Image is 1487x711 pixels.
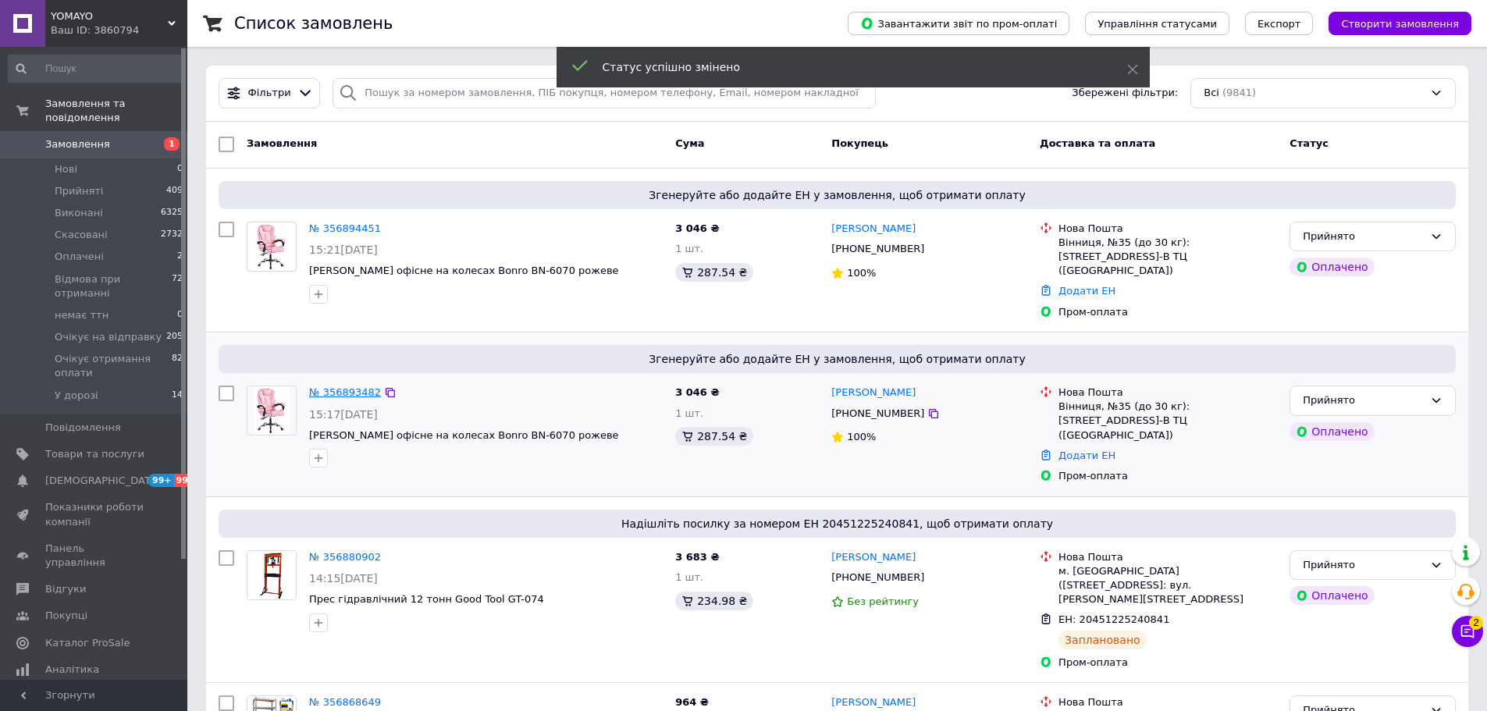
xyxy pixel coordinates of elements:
div: Прийнято [1303,557,1424,574]
a: № 356868649 [309,696,381,708]
span: 964 ₴ [675,696,709,708]
span: Нові [55,162,77,176]
div: Нова Пошта [1058,222,1277,236]
span: Очікує на відправку [55,330,162,344]
div: Пром-оплата [1058,469,1277,483]
span: Показники роботи компанії [45,500,144,528]
a: Фото товару [247,550,297,600]
span: Відгуки [45,582,86,596]
span: Створити замовлення [1341,18,1459,30]
span: (9841) [1222,87,1256,98]
span: Експорт [1258,18,1301,30]
span: Аналітика [45,663,99,677]
button: Створити замовлення [1329,12,1471,35]
div: 234.98 ₴ [675,592,753,610]
span: Управління статусами [1097,18,1217,30]
a: № 356880902 [309,551,381,563]
span: 6325 [161,206,183,220]
input: Пошук за номером замовлення, ПІБ покупця, номером телефону, Email, номером накладної [333,78,876,108]
span: 14:15[DATE] [309,572,378,585]
a: [PERSON_NAME] [831,222,916,236]
div: [PHONE_NUMBER] [828,567,927,588]
div: [PHONE_NUMBER] [828,239,927,259]
span: Скасовані [55,228,108,242]
span: 72 [172,272,183,300]
span: 3 683 ₴ [675,551,719,563]
a: Прес гідравлічний 12 тонн Good Tool GT-074 [309,593,544,605]
div: 287.54 ₴ [675,427,753,446]
a: [PERSON_NAME] [831,386,916,400]
span: 2 [177,250,183,264]
img: Фото товару [247,551,296,599]
a: [PERSON_NAME] [831,695,916,710]
img: Фото товару [254,386,289,435]
a: [PERSON_NAME] [831,550,916,565]
span: 2732 [161,228,183,242]
span: Панель управління [45,542,144,570]
span: 3 046 ₴ [675,386,719,398]
span: Без рейтингу [847,595,919,607]
span: 15:21[DATE] [309,244,378,256]
span: Повідомлення [45,421,121,435]
a: Фото товару [247,222,297,272]
span: Товари та послуги [45,447,144,461]
div: Статус успішно змінено [603,59,1088,75]
a: [PERSON_NAME] офісне на колесах Bonro BN-6070 рожеве [309,429,619,441]
span: 409 [166,184,183,198]
div: Прийнято [1303,393,1424,409]
div: Оплачено [1290,258,1374,276]
span: Збережені фільтри: [1072,86,1178,101]
span: Замовлення та повідомлення [45,97,187,125]
span: 99+ [174,474,200,487]
input: Пошук [8,55,184,83]
span: 1 [164,137,180,151]
div: Заплановано [1058,631,1147,649]
span: 100% [847,431,876,443]
span: У дорозі [55,389,98,403]
span: 14 [172,389,183,403]
div: 287.54 ₴ [675,263,753,282]
span: Оплачені [55,250,104,264]
div: Нова Пошта [1058,386,1277,400]
span: Каталог ProSale [45,636,130,650]
span: YOMAYO [51,9,168,23]
div: Вінниця, №35 (до 30 кг): [STREET_ADDRESS]-В ТЦ ([GEOGRAPHIC_DATA]) [1058,236,1277,279]
span: 82 [172,352,183,380]
button: Завантажити звіт по пром-оплаті [848,12,1069,35]
span: Доставка та оплата [1040,137,1155,149]
span: 0 [177,308,183,322]
span: Надішліть посилку за номером ЕН 20451225240841, щоб отримати оплату [225,516,1450,531]
span: Покупець [831,137,888,149]
a: Фото товару [247,386,297,435]
div: Пром-оплата [1058,305,1277,319]
span: 1 шт. [675,571,703,583]
a: [PERSON_NAME] офісне на колесах Bonro BN-6070 рожеве [309,265,619,276]
span: 2 [1469,611,1483,625]
h1: Список замовлень [234,14,393,33]
span: Всі [1204,86,1219,101]
a: № 356893482 [309,386,381,398]
span: ЕН: 20451225240841 [1058,613,1169,625]
span: Очікує отримання оплати [55,352,172,380]
a: Додати ЕН [1058,450,1115,461]
span: Прийняті [55,184,103,198]
span: 205 [166,330,183,344]
button: Управління статусами [1085,12,1229,35]
span: Фільтри [248,86,291,101]
span: Cума [675,137,704,149]
span: 15:17[DATE] [309,408,378,421]
a: Додати ЕН [1058,285,1115,297]
span: Замовлення [45,137,110,151]
div: Оплачено [1290,422,1374,441]
span: Згенеруйте або додайте ЕН у замовлення, щоб отримати оплату [225,187,1450,203]
span: Відмова при отриманні [55,272,172,300]
div: Нова Пошта [1058,550,1277,564]
span: 1 шт. [675,243,703,254]
span: 1 шт. [675,407,703,419]
span: Статус [1290,137,1329,149]
a: № 356894451 [309,222,381,234]
div: м. [GEOGRAPHIC_DATA] ([STREET_ADDRESS]: вул. [PERSON_NAME][STREET_ADDRESS] [1058,564,1277,607]
span: 3 046 ₴ [675,222,719,234]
